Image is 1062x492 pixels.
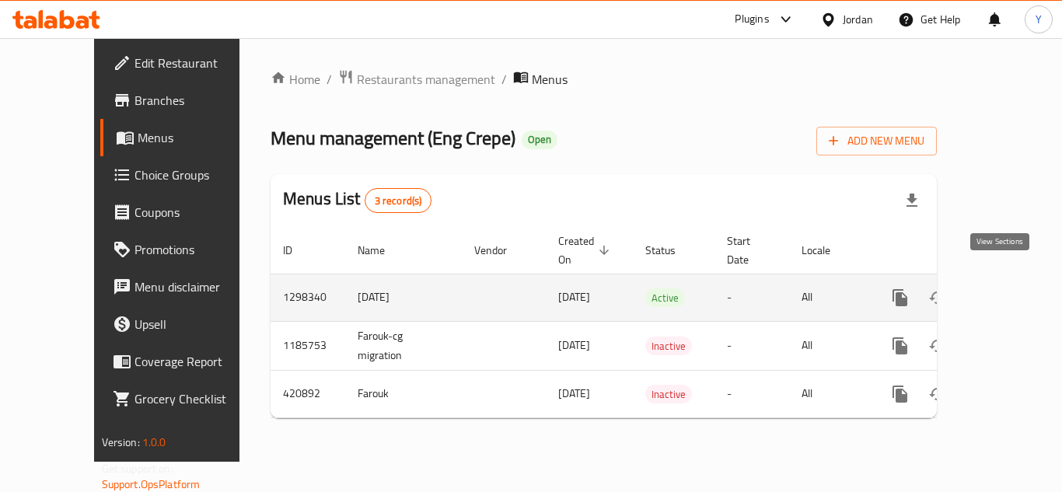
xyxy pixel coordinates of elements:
a: Branches [100,82,271,119]
span: ID [283,241,313,260]
td: 1185753 [271,321,345,370]
button: Change Status [919,279,956,316]
div: Total records count [365,188,432,213]
td: 1298340 [271,274,345,321]
h2: Menus List [283,187,431,213]
th: Actions [869,227,1043,274]
a: Edit Restaurant [100,44,271,82]
span: [DATE] [558,335,590,355]
span: Get support on: [102,459,173,479]
span: Restaurants management [357,70,495,89]
td: All [789,274,869,321]
td: 420892 [271,370,345,417]
li: / [327,70,332,89]
span: Locale [802,241,851,260]
span: Name [358,241,405,260]
a: Upsell [100,305,271,343]
span: Status [645,241,696,260]
div: Open [522,131,557,149]
a: Restaurants management [338,69,495,89]
a: Promotions [100,231,271,268]
span: Created On [558,232,614,269]
span: 1.0.0 [142,432,166,452]
td: All [789,370,869,417]
span: Branches [134,91,259,110]
span: 3 record(s) [365,194,431,208]
td: Farouk [345,370,462,417]
span: Inactive [645,337,692,355]
span: Open [522,133,557,146]
span: Active [645,289,685,307]
a: Menu disclaimer [100,268,271,305]
button: Add New Menu [816,127,937,155]
div: Plugins [735,10,769,29]
td: Farouk-cg migration [345,321,462,370]
div: Inactive [645,385,692,403]
td: - [714,274,789,321]
button: more [882,279,919,316]
nav: breadcrumb [271,69,937,89]
button: Change Status [919,375,956,413]
a: Choice Groups [100,156,271,194]
button: more [882,327,919,365]
span: Menus [532,70,568,89]
span: [DATE] [558,287,590,307]
table: enhanced table [271,227,1043,418]
td: - [714,321,789,370]
span: Start Date [727,232,770,269]
span: Menu management ( Eng Crepe ) [271,120,515,155]
span: Edit Restaurant [134,54,259,72]
a: Menus [100,119,271,156]
a: Home [271,70,320,89]
a: Coverage Report [100,343,271,380]
li: / [501,70,507,89]
div: Active [645,288,685,307]
a: Coupons [100,194,271,231]
span: Coverage Report [134,352,259,371]
span: Upsell [134,315,259,333]
button: more [882,375,919,413]
span: Add New Menu [829,131,924,151]
span: Version: [102,432,140,452]
span: Inactive [645,386,692,403]
span: Coupons [134,203,259,222]
span: [DATE] [558,383,590,403]
a: Grocery Checklist [100,380,271,417]
span: Grocery Checklist [134,389,259,408]
span: Vendor [474,241,527,260]
span: Choice Groups [134,166,259,184]
div: Jordan [843,11,873,28]
td: All [789,321,869,370]
button: Change Status [919,327,956,365]
td: [DATE] [345,274,462,321]
span: Promotions [134,240,259,259]
span: Menu disclaimer [134,277,259,296]
td: - [714,370,789,417]
span: Y [1036,11,1042,28]
div: Export file [893,182,931,219]
span: Menus [138,128,259,147]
